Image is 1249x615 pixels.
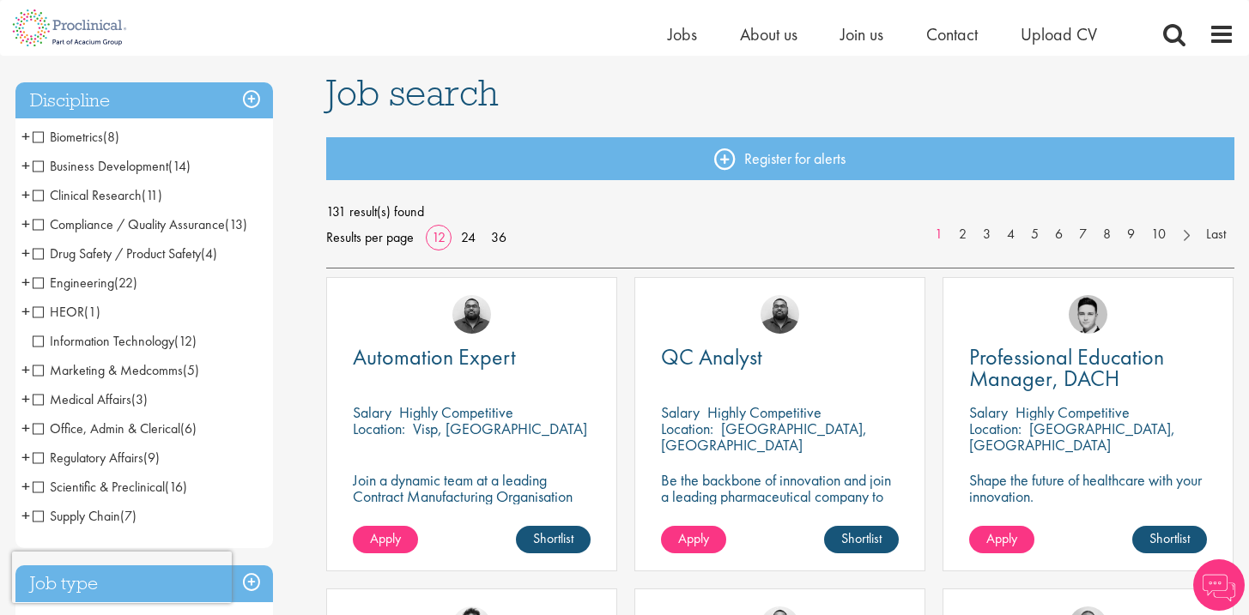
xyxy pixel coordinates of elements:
[516,526,591,553] a: Shortlist
[926,23,978,45] a: Contact
[840,23,883,45] a: Join us
[201,244,217,262] span: (4)
[661,342,762,371] span: QC Analyst
[353,472,591,553] p: Join a dynamic team at a leading Contract Manufacturing Organisation (CMO) and contribute to grou...
[668,23,697,45] a: Jobs
[426,228,452,246] a: 12
[33,361,183,379] span: Marketing & Medcomms
[33,478,187,496] span: Scientific & Preclinical
[33,186,142,204] span: Clinical Research
[33,215,247,233] span: Compliance / Quality Assurance
[33,244,217,262] span: Drug Safety / Product Safety
[33,449,143,467] span: Regulatory Affairs
[353,419,405,438] span: Location:
[661,472,899,537] p: Be the backbone of innovation and join a leading pharmaceutical company to help keep life-changin...
[33,303,84,321] span: HEOR
[1022,225,1047,244] a: 5
[21,124,30,149] span: +
[969,347,1207,389] a: Professional Education Manager, DACH
[661,526,726,553] a: Apply
[33,478,165,496] span: Scientific & Preclinical
[326,69,499,116] span: Job search
[84,303,100,321] span: (1)
[353,342,516,371] span: Automation Expert
[114,274,137,292] span: (22)
[1021,23,1097,45] a: Upload CV
[21,240,30,266] span: +
[21,153,30,178] span: +
[33,274,137,292] span: Engineering
[452,295,491,334] a: Ashley Bennett
[142,186,162,204] span: (11)
[21,357,30,383] span: +
[21,211,30,237] span: +
[21,269,30,295] span: +
[33,390,148,408] span: Medical Affairs
[974,225,999,244] a: 3
[33,244,201,262] span: Drug Safety / Product Safety
[969,402,1008,422] span: Salary
[168,157,191,175] span: (14)
[225,215,247,233] span: (13)
[174,332,197,350] span: (12)
[33,215,225,233] span: Compliance / Quality Assurance
[33,449,160,467] span: Regulatory Affairs
[998,225,1023,244] a: 4
[761,295,799,334] img: Ashley Bennett
[21,415,30,441] span: +
[950,225,975,244] a: 2
[326,199,1234,225] span: 131 result(s) found
[326,137,1234,180] a: Register for alerts
[740,23,797,45] a: About us
[326,225,414,250] span: Results per page
[131,390,148,408] span: (3)
[1069,295,1107,334] img: Connor Lynes
[21,386,30,412] span: +
[1016,402,1130,422] p: Highly Competitive
[678,529,709,547] span: Apply
[969,342,1164,393] span: Professional Education Manager, DACH
[969,526,1034,553] a: Apply
[661,347,899,368] a: QC Analyst
[1132,526,1207,553] a: Shortlist
[926,225,951,244] a: 1
[399,402,513,422] p: Highly Competitive
[353,402,391,422] span: Salary
[986,529,1017,547] span: Apply
[21,473,30,499] span: +
[33,157,191,175] span: Business Development
[969,419,1022,438] span: Location:
[33,332,197,350] span: Information Technology
[21,298,30,324] span: +
[413,419,587,438] p: Visp, [GEOGRAPHIC_DATA]
[33,419,180,437] span: Office, Admin & Clerical
[707,402,822,422] p: Highly Competitive
[1197,225,1234,244] a: Last
[969,472,1207,504] p: Shape the future of healthcare with your innovation.
[165,478,187,496] span: (16)
[33,332,174,350] span: Information Technology
[824,526,899,553] a: Shortlist
[1070,225,1095,244] a: 7
[1193,559,1245,611] img: Chatbot
[12,552,232,603] iframe: reCAPTCHA
[33,419,197,437] span: Office, Admin & Clerical
[15,82,273,119] h3: Discipline
[370,529,401,547] span: Apply
[455,228,482,246] a: 24
[661,419,867,455] p: [GEOGRAPHIC_DATA], [GEOGRAPHIC_DATA]
[1143,225,1174,244] a: 10
[661,402,700,422] span: Salary
[33,128,103,146] span: Biometrics
[33,157,168,175] span: Business Development
[1046,225,1071,244] a: 6
[33,128,119,146] span: Biometrics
